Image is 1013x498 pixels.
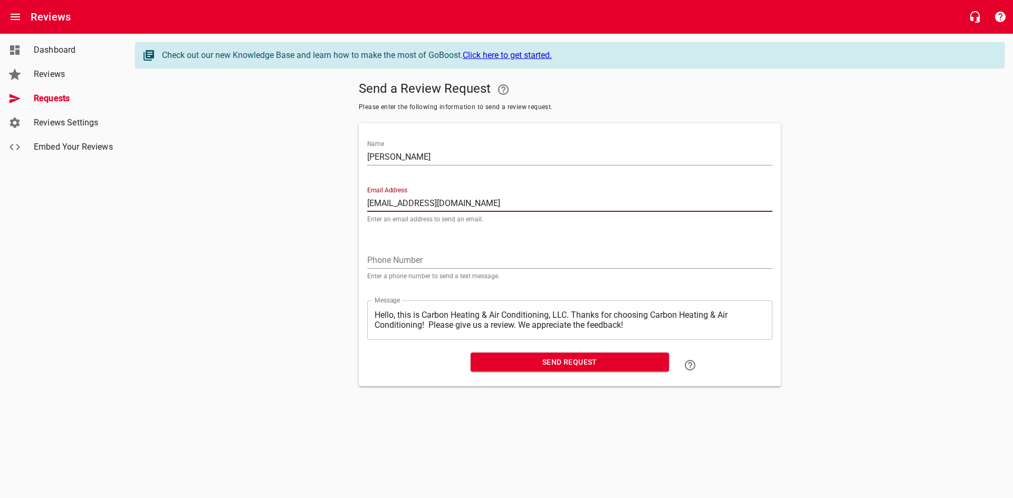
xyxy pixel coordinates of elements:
span: Send Request [479,356,661,369]
button: Open drawer [3,4,28,30]
span: Embed Your Reviews [34,141,114,153]
div: Check out our new Knowledge Base and learn how to make the most of GoBoost. [162,49,993,62]
button: Live Chat [962,4,988,30]
label: Name [367,141,384,147]
span: Reviews Settings [34,116,114,129]
p: Enter an email address to send an email. [367,216,772,222]
span: Requests [34,92,114,105]
a: Your Google or Facebook account must be connected to "Send a Review Request" [491,77,516,102]
span: Reviews [34,68,114,81]
textarea: Hello, this is Carbon Heating & Air Conditioning, LLC. Thanks for choosing Carbon Heating & Air C... [375,310,765,330]
label: Email Address [367,187,407,193]
span: Please enter the following information to send a review request. [359,102,781,113]
a: Click here to get started. [463,50,552,60]
button: Send Request [471,353,669,372]
p: Enter a phone number to send a text message. [367,273,772,279]
h6: Reviews [31,8,71,25]
h5: Send a Review Request [359,77,781,102]
button: Support Portal [988,4,1013,30]
span: Dashboard [34,44,114,56]
a: Learn how to "Send a Review Request" [677,353,703,378]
